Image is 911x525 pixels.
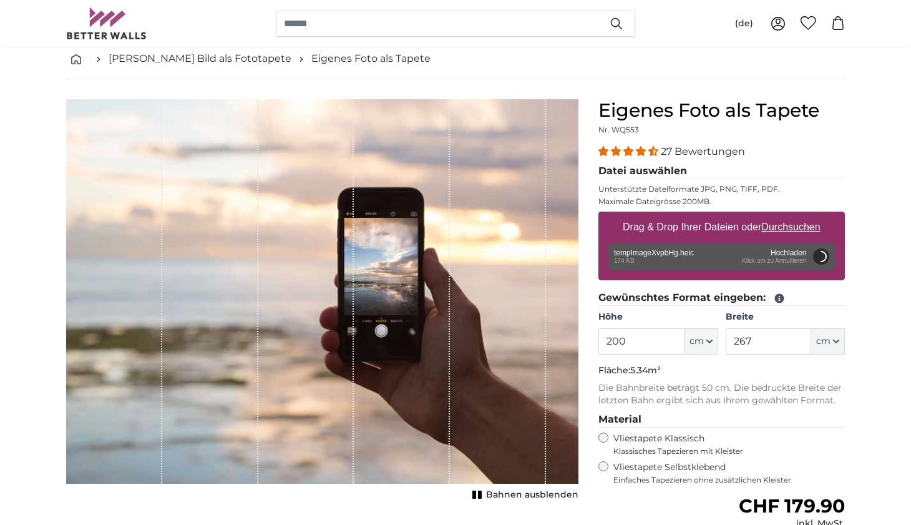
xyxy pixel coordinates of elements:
[598,125,639,134] span: Nr. WQ553
[762,222,821,232] u: Durchsuchen
[613,461,845,485] label: Vliestapete Selbstklebend
[739,494,845,518] span: CHF 179.90
[613,446,834,456] span: Klassisches Tapezieren mit Kleister
[598,365,845,377] p: Fläche:
[618,215,826,240] label: Drag & Drop Ihrer Dateien oder
[598,412,845,428] legend: Material
[598,99,845,122] h1: Eigenes Foto als Tapete
[689,335,704,348] span: cm
[469,486,578,504] button: Bahnen ausblenden
[311,51,431,66] a: Eigenes Foto als Tapete
[598,197,845,207] p: Maximale Dateigrösse 200MB.
[66,39,845,79] nav: breadcrumbs
[486,489,578,501] span: Bahnen ausblenden
[725,12,763,35] button: (de)
[66,7,147,39] img: Betterwalls
[598,145,661,157] span: 4.41 stars
[630,365,661,376] span: 5.34m²
[109,51,291,66] a: [PERSON_NAME] Bild als Fototapete
[598,164,845,179] legend: Datei auswählen
[66,99,578,504] div: 1 of 1
[598,311,718,323] label: Höhe
[811,328,845,355] button: cm
[598,382,845,407] p: Die Bahnbreite beträgt 50 cm. Die bedruckte Breite der letzten Bahn ergibt sich aus Ihrem gewählt...
[613,433,834,456] label: Vliestapete Klassisch
[661,145,745,157] span: 27 Bewertungen
[598,184,845,194] p: Unterstützte Dateiformate JPG, PNG, TIFF, PDF.
[684,328,718,355] button: cm
[598,290,845,306] legend: Gewünschtes Format eingeben:
[816,335,831,348] span: cm
[726,311,845,323] label: Breite
[613,475,845,485] span: Einfaches Tapezieren ohne zusätzlichen Kleister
